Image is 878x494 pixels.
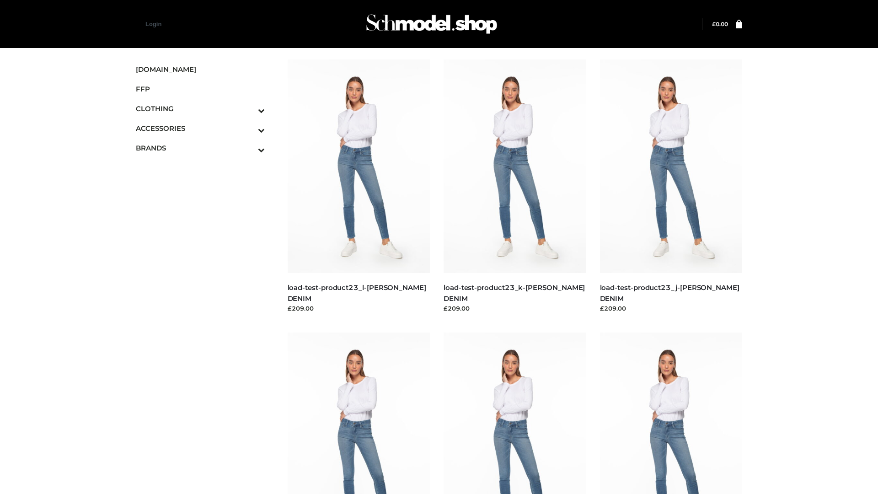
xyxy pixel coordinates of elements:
a: £0.00 [712,21,728,27]
span: FFP [136,84,265,94]
span: £ [712,21,716,27]
span: BRANDS [136,143,265,153]
a: Login [145,21,161,27]
a: CLOTHINGToggle Submenu [136,99,265,118]
a: [DOMAIN_NAME] [136,59,265,79]
div: £209.00 [444,304,586,313]
button: Toggle Submenu [233,138,265,158]
div: £209.00 [600,304,743,313]
a: BRANDSToggle Submenu [136,138,265,158]
bdi: 0.00 [712,21,728,27]
button: Toggle Submenu [233,118,265,138]
div: £209.00 [288,304,430,313]
span: [DOMAIN_NAME] [136,64,265,75]
span: ACCESSORIES [136,123,265,134]
img: Schmodel Admin 964 [363,6,500,42]
a: load-test-product23_l-[PERSON_NAME] DENIM [288,283,426,302]
button: Toggle Submenu [233,99,265,118]
a: load-test-product23_j-[PERSON_NAME] DENIM [600,283,739,302]
a: load-test-product23_k-[PERSON_NAME] DENIM [444,283,585,302]
a: FFP [136,79,265,99]
a: ACCESSORIESToggle Submenu [136,118,265,138]
span: CLOTHING [136,103,265,114]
